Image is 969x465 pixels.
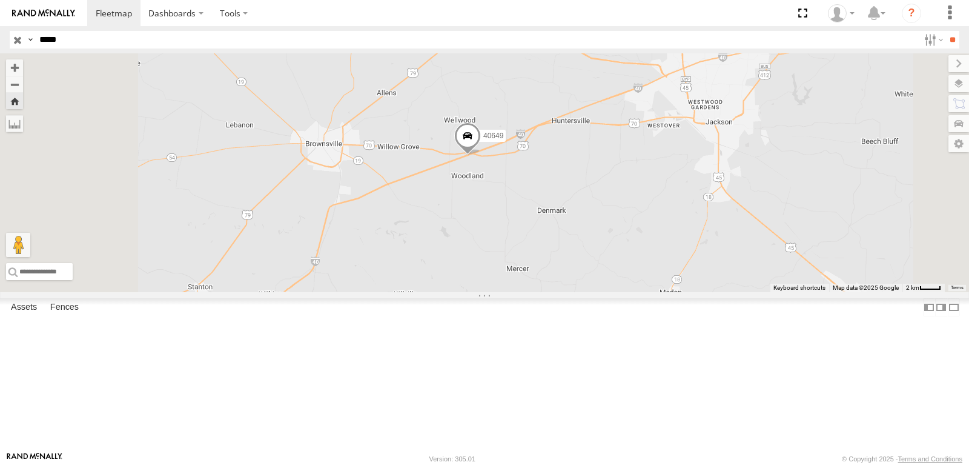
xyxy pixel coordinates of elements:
[824,4,859,22] div: Miguel Cantu
[12,9,75,18] img: rand-logo.svg
[773,284,825,292] button: Keyboard shortcuts
[923,298,935,316] label: Dock Summary Table to the Left
[6,115,23,132] label: Measure
[6,59,23,76] button: Zoom in
[902,284,945,292] button: Map Scale: 2 km per 32 pixels
[6,76,23,93] button: Zoom out
[902,4,921,23] i: ?
[5,299,43,316] label: Assets
[951,286,964,290] a: Terms
[44,299,85,316] label: Fences
[25,31,35,49] label: Search Query
[948,135,969,152] label: Map Settings
[898,455,962,463] a: Terms and Conditions
[6,233,30,257] button: Drag Pegman onto the map to open Street View
[7,453,62,465] a: Visit our Website
[483,132,503,141] span: 40649
[919,31,945,49] label: Search Filter Options
[833,284,899,291] span: Map data ©2025 Google
[842,455,962,463] div: © Copyright 2025 -
[429,455,475,463] div: Version: 305.01
[6,93,23,109] button: Zoom Home
[948,298,960,316] label: Hide Summary Table
[935,298,947,316] label: Dock Summary Table to the Right
[906,284,919,291] span: 2 km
